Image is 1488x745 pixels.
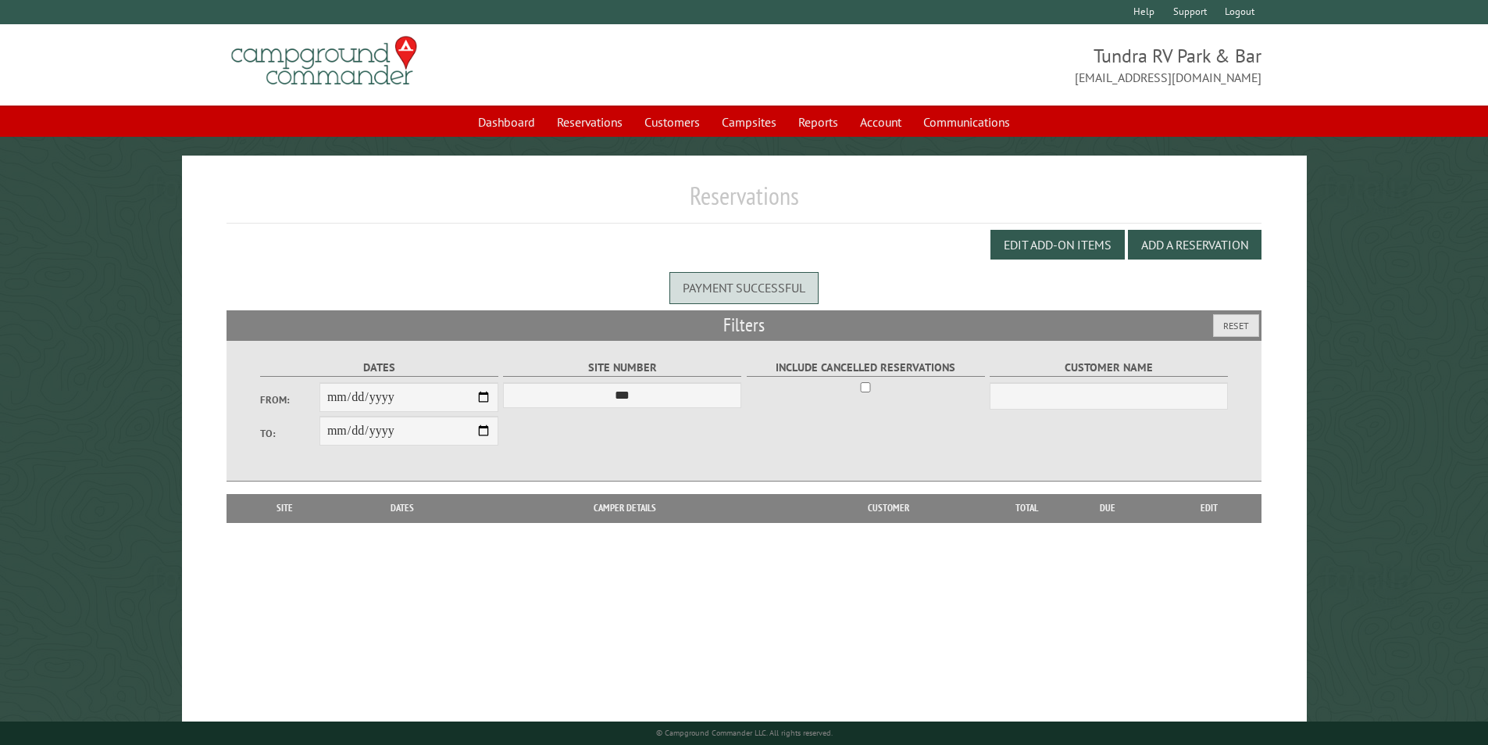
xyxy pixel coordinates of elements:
th: Edit [1157,494,1262,522]
a: Reports [789,107,847,137]
label: Site Number [503,359,741,377]
label: Dates [260,359,498,377]
small: © Campground Commander LLC. All rights reserved. [656,728,833,738]
button: Reset [1213,314,1259,337]
th: Due [1058,494,1157,522]
div: Payment successful [669,272,819,303]
label: Include Cancelled Reservations [747,359,985,377]
th: Site [234,494,336,522]
a: Account [851,107,911,137]
label: Customer Name [990,359,1228,377]
th: Camper Details [469,494,780,522]
span: Tundra RV Park & Bar [EMAIL_ADDRESS][DOMAIN_NAME] [744,43,1262,87]
button: Edit Add-on Items [990,230,1125,260]
th: Dates [336,494,469,522]
label: From: [260,392,319,407]
a: Customers [635,107,709,137]
a: Communications [914,107,1019,137]
h2: Filters [227,310,1262,340]
button: Add a Reservation [1128,230,1261,260]
label: To: [260,426,319,441]
h1: Reservations [227,181,1262,224]
th: Total [996,494,1058,522]
a: Reservations [548,107,632,137]
a: Campsites [712,107,786,137]
a: Dashboard [469,107,544,137]
th: Customer [780,494,996,522]
img: Campground Commander [227,30,422,91]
